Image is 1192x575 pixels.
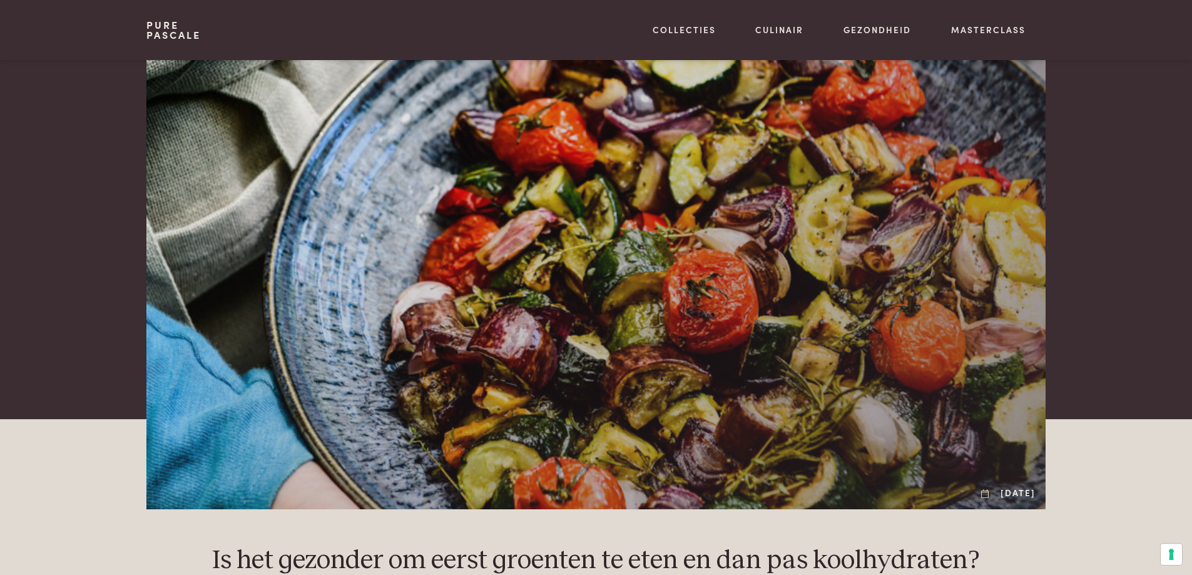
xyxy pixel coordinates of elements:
a: Gezondheid [843,23,911,36]
button: Uw voorkeuren voor toestemming voor trackingtechnologieën [1161,544,1182,565]
a: Masterclass [951,23,1026,36]
a: PurePascale [146,20,201,40]
a: Culinair [755,23,803,36]
a: Collecties [653,23,716,36]
div: [DATE] [981,486,1036,499]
